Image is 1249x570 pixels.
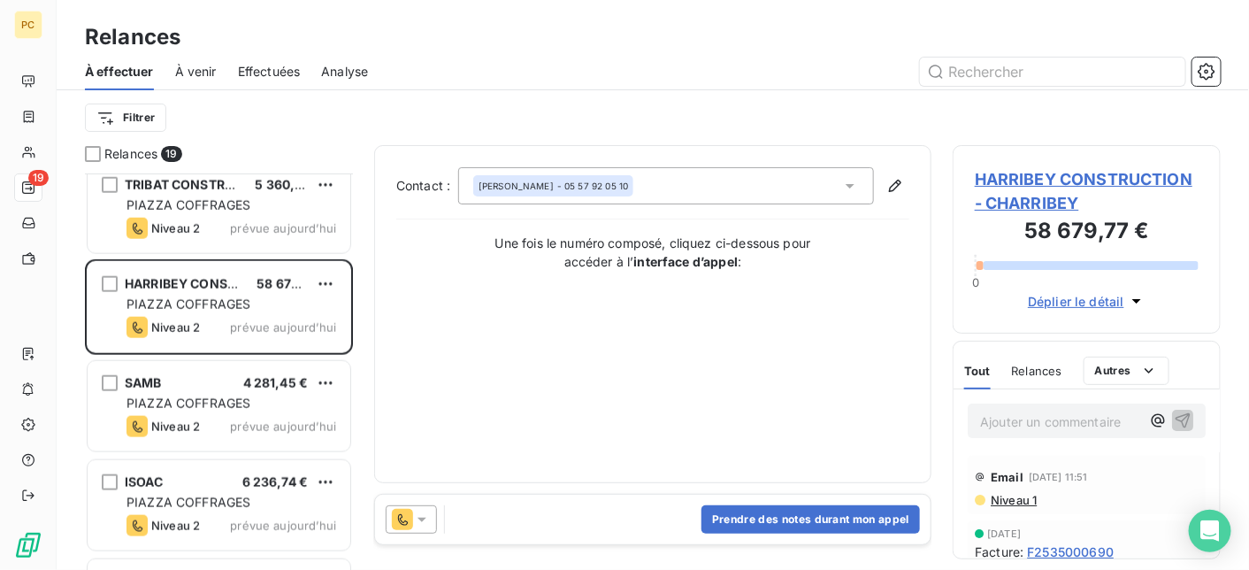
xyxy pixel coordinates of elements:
[14,531,42,559] img: Logo LeanPay
[230,420,336,434] span: prévue aujourd’hui
[479,180,554,192] span: [PERSON_NAME]
[104,145,157,163] span: Relances
[125,276,293,291] span: HARRIBEY CONSTRUCTION
[28,170,49,186] span: 19
[230,221,336,235] span: prévue aujourd’hui
[701,505,920,534] button: Prendre des notes durant mon appel
[989,493,1037,507] span: Niveau 1
[126,297,250,312] span: PIAZZA COFFRAGES
[975,543,1023,561] span: Facture :
[125,375,162,390] span: SAMB
[991,470,1023,484] span: Email
[230,320,336,335] span: prévue aujourd’hui
[972,275,979,289] span: 0
[257,276,330,291] span: 58 679,77 €
[230,519,336,533] span: prévue aujourd’hui
[1028,292,1124,311] span: Déplier le détail
[125,177,274,192] span: TRIBAT CONSTRUCTION
[1012,364,1062,378] span: Relances
[175,63,217,81] span: À venir
[321,63,368,81] span: Analyse
[476,234,830,271] p: Une fois le numéro composé, cliquez ci-dessous pour accéder à l’ :
[85,63,154,81] span: À effectuer
[151,519,200,533] span: Niveau 2
[1023,291,1151,312] button: Déplier le détail
[126,495,250,510] span: PIAZZA COFFRAGES
[634,254,739,269] strong: interface d’appel
[255,177,323,192] span: 5 360,25 €
[151,320,200,335] span: Niveau 2
[126,396,250,411] span: PIAZZA COFFRAGES
[987,528,1021,539] span: [DATE]
[479,180,628,192] div: - 05 57 92 05 10
[975,215,1199,250] h3: 58 679,77 €
[14,11,42,39] div: PC
[151,221,200,235] span: Niveau 2
[125,474,163,489] span: ISOAC
[151,420,200,434] span: Niveau 2
[1029,472,1088,482] span: [DATE] 11:51
[1027,543,1114,561] span: F2535000690
[1189,510,1231,552] div: Open Intercom Messenger
[238,63,301,81] span: Effectuées
[85,21,180,53] h3: Relances
[85,173,353,570] div: grid
[85,104,166,132] button: Filtrer
[396,177,458,195] label: Contact :
[1084,357,1169,385] button: Autres
[964,364,991,378] span: Tout
[126,197,250,212] span: PIAZZA COFFRAGES
[920,58,1185,86] input: Rechercher
[161,146,181,162] span: 19
[242,474,309,489] span: 6 236,74 €
[975,167,1199,215] span: HARRIBEY CONSTRUCTION - CHARRIBEY
[243,375,309,390] span: 4 281,45 €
